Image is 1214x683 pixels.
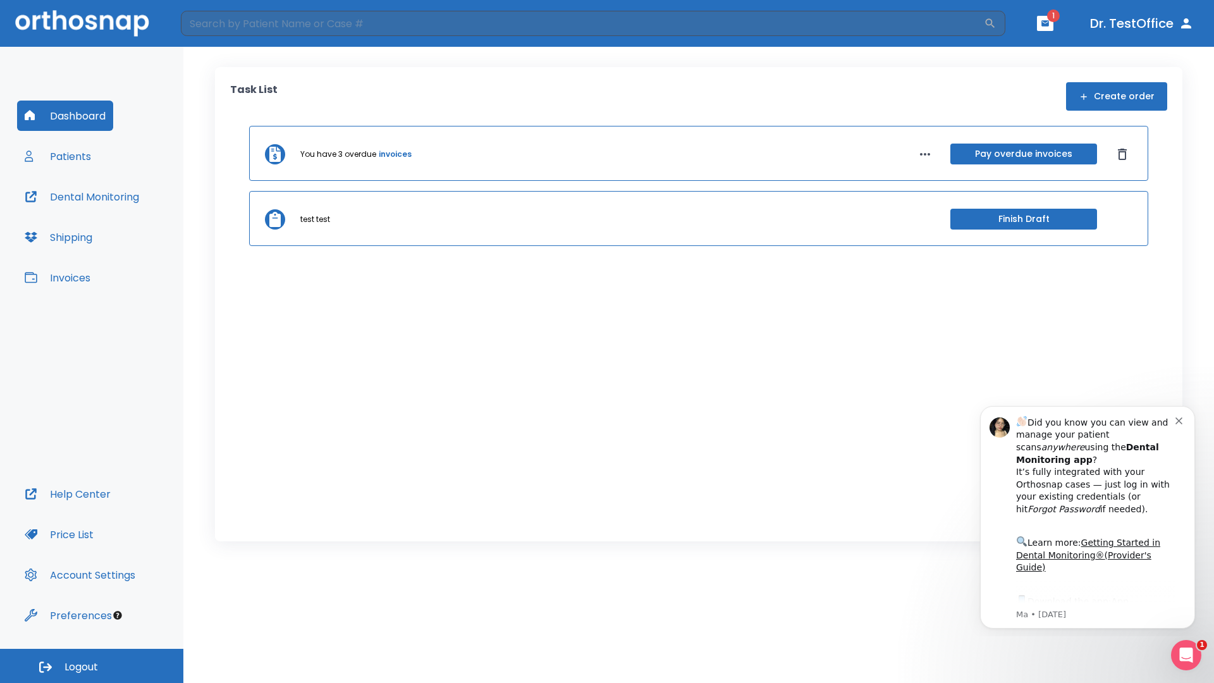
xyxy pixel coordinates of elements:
[1171,640,1201,670] iframe: Intercom live chat
[1112,144,1132,164] button: Dismiss
[15,10,149,36] img: Orthosnap
[17,262,98,293] button: Invoices
[55,202,168,225] a: App Store
[181,11,984,36] input: Search by Patient Name or Case #
[17,101,113,131] button: Dashboard
[1066,82,1167,111] button: Create order
[300,214,330,225] p: test test
[17,182,147,212] button: Dental Monitoring
[1047,9,1060,22] span: 1
[17,519,101,550] button: Price List
[64,660,98,674] span: Logout
[112,610,123,621] div: Tooltip anchor
[1197,640,1207,650] span: 1
[230,82,278,111] p: Task List
[961,395,1214,636] iframe: Intercom notifications message
[55,199,214,263] div: Download the app: | ​ Let us know if you need help getting started!
[214,20,224,30] button: Dismiss notification
[17,560,143,590] button: Account Settings
[55,214,214,226] p: Message from Ma, sent 7w ago
[17,222,100,252] button: Shipping
[1085,12,1199,35] button: Dr. TestOffice
[950,209,1097,230] button: Finish Draft
[300,149,376,160] p: You have 3 overdue
[17,141,99,171] button: Patients
[17,479,118,509] button: Help Center
[950,144,1097,164] button: Pay overdue invoices
[379,149,412,160] a: invoices
[17,600,120,631] button: Preferences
